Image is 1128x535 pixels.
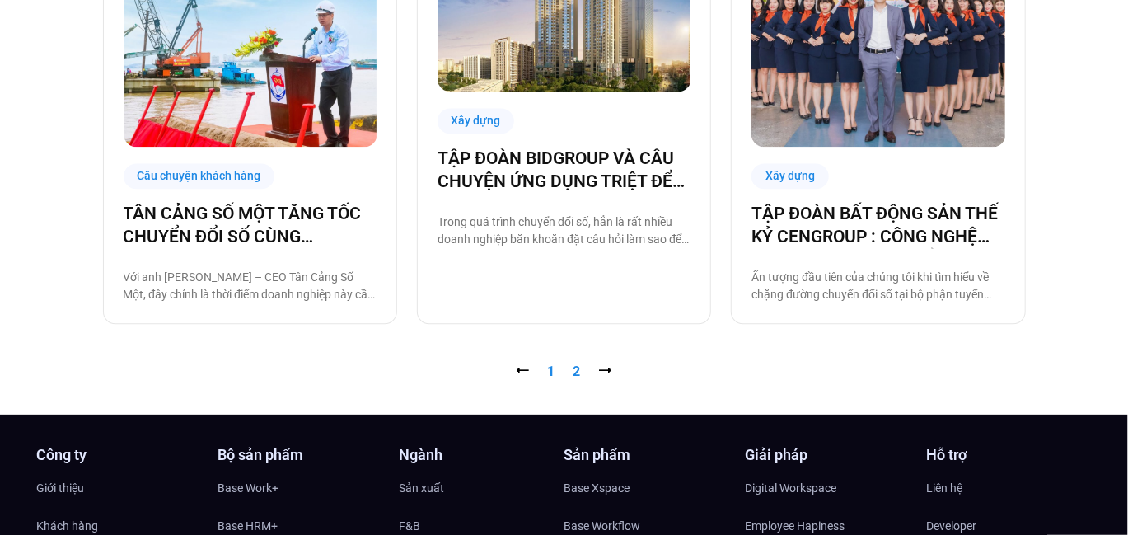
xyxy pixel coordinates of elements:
[564,448,729,462] h4: Sản phẩm
[218,476,383,500] a: Base Work+
[124,163,275,189] div: Câu chuyện khách hàng
[438,147,690,193] a: TẬP ĐOÀN BIDGROUP VÀ CÂU CHUYỆN ỨNG DỤNG TRIỆT ĐỂ CÔNG NGHỆ BASE TRONG VẬN HÀNH & QUẢN TRỊ
[746,448,910,462] h4: Giải pháp
[103,362,1026,382] nav: Pagination
[218,448,383,462] h4: Bộ sản phẩm
[599,364,612,379] a: ⭢
[564,476,630,500] span: Base Xspace
[927,476,963,500] span: Liên hệ
[400,476,564,500] a: Sản xuất
[124,202,377,248] a: TÂN CẢNG SỐ MỘT TĂNG TỐC CHUYỂN ĐỔI SỐ CÙNG [DOMAIN_NAME]
[573,364,581,379] a: 2
[438,108,515,134] div: Xây dựng
[548,364,555,379] span: 1
[438,214,690,248] p: Trong quá trình chuyển đổi số, hẳn là rất nhiều doanh nghiệp băn khoăn đặt câu hỏi làm sao để tri...
[751,269,1004,303] p: Ấn tượng đầu tiên của chúng tôi khi tìm hiểu về chặng đường chuyển đổi số tại bộ phận tuyển dụng ...
[751,163,829,189] div: Xây dựng
[37,476,202,500] a: Giới thiệu
[564,476,729,500] a: Base Xspace
[746,476,910,500] a: Digital Workspace
[37,448,202,462] h4: Công ty
[218,476,279,500] span: Base Work+
[927,476,1092,500] a: Liên hệ
[400,448,564,462] h4: Ngành
[37,476,85,500] span: Giới thiệu
[927,448,1092,462] h4: Hỗ trợ
[124,269,377,303] p: Với anh [PERSON_NAME] – CEO Tân Cảng Số Một, đây chính là thời điểm doanh nghiệp này cần tăng tốc...
[400,476,445,500] span: Sản xuất
[746,476,837,500] span: Digital Workspace
[751,202,1004,248] a: TẬP ĐOÀN BẤT ĐỘNG SẢN THẾ KỶ CENGROUP : CÔNG NGHỆ HÓA HOẠT ĐỘNG TUYỂN DỤNG CÙNG BASE E-HIRING
[517,364,530,379] span: ⭠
